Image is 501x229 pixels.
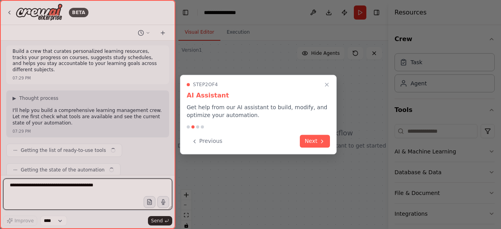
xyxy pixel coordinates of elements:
[193,81,218,88] span: Step 2 of 4
[187,91,330,100] h3: AI Assistant
[187,103,330,119] p: Get help from our AI assistant to build, modify, and optimize your automation.
[322,80,332,89] button: Close walkthrough
[180,7,191,18] button: Hide left sidebar
[300,135,330,148] button: Next
[187,135,227,148] button: Previous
